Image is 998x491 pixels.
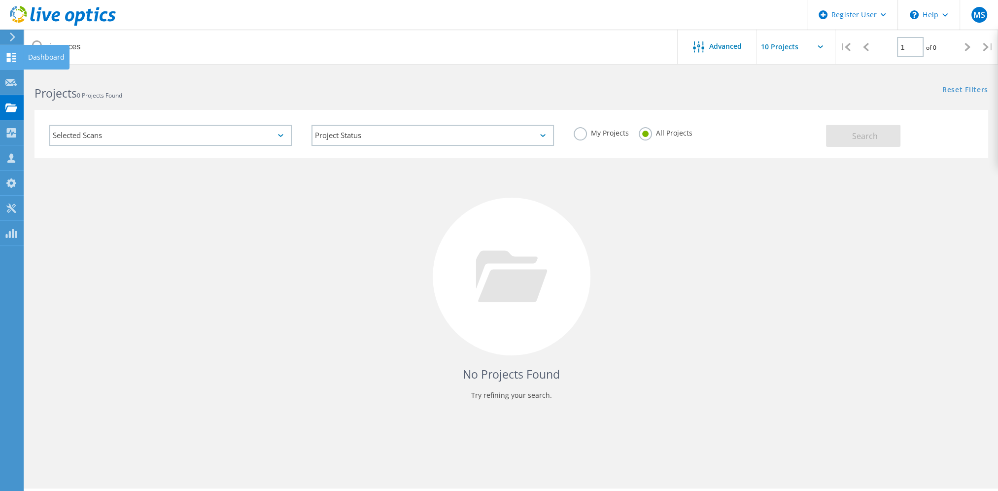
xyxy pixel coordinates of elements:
[973,11,985,19] span: MS
[311,125,554,146] div: Project Status
[942,86,988,95] a: Reset Filters
[826,125,900,147] button: Search
[44,387,978,403] p: Try refining your search.
[926,43,936,52] span: of 0
[910,10,919,19] svg: \n
[709,43,742,50] span: Advanced
[852,131,878,141] span: Search
[978,30,998,65] div: |
[49,125,292,146] div: Selected Scans
[44,366,978,383] h4: No Projects Found
[10,21,116,28] a: Live Optics Dashboard
[574,127,629,137] label: My Projects
[77,91,122,100] span: 0 Projects Found
[835,30,856,65] div: |
[34,85,77,101] b: Projects
[25,30,678,64] input: Search projects by name, owner, ID, company, etc
[28,54,65,61] div: Dashboard
[639,127,692,137] label: All Projects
